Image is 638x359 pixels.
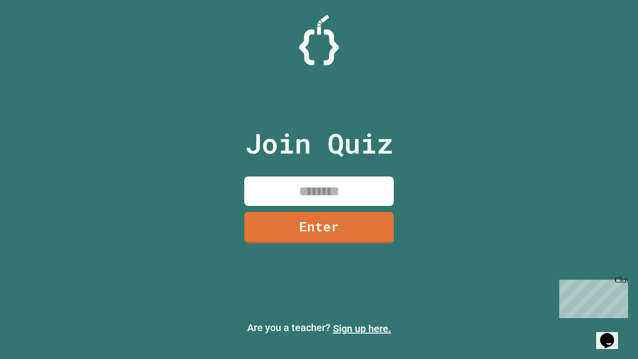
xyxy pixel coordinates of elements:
p: Join Quiz [245,123,393,164]
a: Enter [244,212,394,243]
iframe: chat widget [555,276,628,318]
p: Are you a teacher? [8,320,630,336]
div: Chat with us now!Close [4,4,69,63]
img: Logo.svg [299,15,339,65]
a: Sign up here. [333,323,391,335]
iframe: chat widget [596,319,628,349]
